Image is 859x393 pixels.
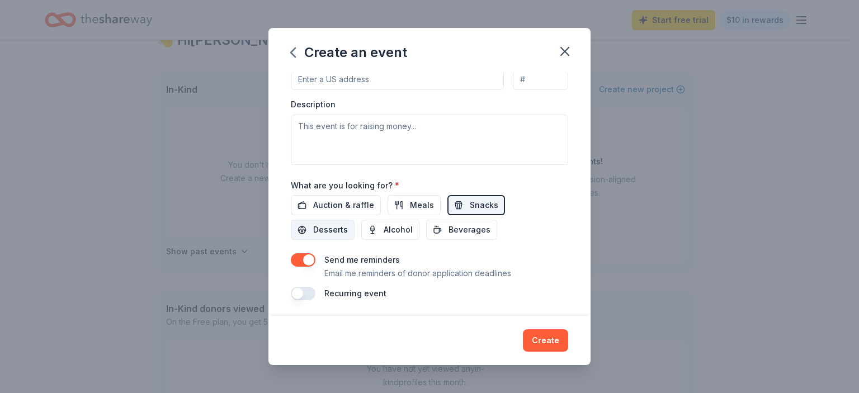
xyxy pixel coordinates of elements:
[384,223,413,236] span: Alcohol
[324,288,386,298] label: Recurring event
[470,198,498,212] span: Snacks
[513,68,568,90] input: #
[291,195,381,215] button: Auction & raffle
[426,220,497,240] button: Beverages
[313,198,374,212] span: Auction & raffle
[361,220,419,240] button: Alcohol
[291,44,407,61] div: Create an event
[324,267,511,280] p: Email me reminders of donor application deadlines
[447,195,505,215] button: Snacks
[449,223,490,236] span: Beverages
[410,198,434,212] span: Meals
[388,195,441,215] button: Meals
[291,68,504,90] input: Enter a US address
[291,220,355,240] button: Desserts
[313,223,348,236] span: Desserts
[291,180,399,191] label: What are you looking for?
[291,99,336,110] label: Description
[523,329,568,352] button: Create
[324,255,400,264] label: Send me reminders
